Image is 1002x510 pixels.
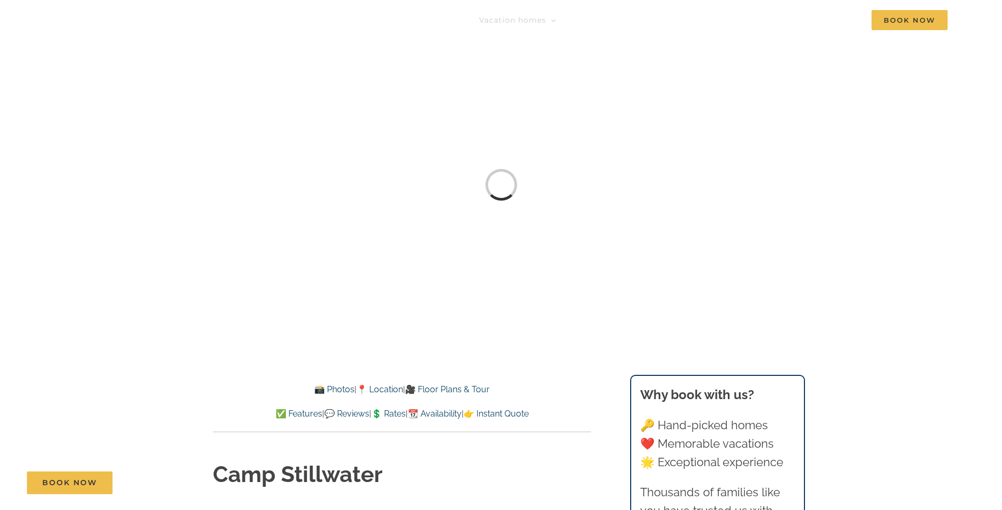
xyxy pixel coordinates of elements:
a: Things to do [580,10,643,31]
a: Contact [814,10,848,31]
a: 💬 Reviews [324,409,369,419]
a: 📸 Photos [314,384,354,394]
span: Book Now [872,10,948,30]
span: Contact [814,16,848,24]
nav: Main Menu [479,10,948,31]
a: 🎥 Floor Plans & Tour [405,384,490,394]
span: Deals & More [667,16,722,24]
span: Things to do [580,16,633,24]
a: 💲 Rates [371,409,406,419]
a: 📍 Location [357,384,403,394]
img: Branson Family Retreats Logo [54,12,233,36]
a: About [755,10,791,31]
a: Book Now [27,471,113,494]
p: | | | | [213,407,591,421]
a: 📆 Availability [408,409,462,419]
a: ✅ Features [276,409,322,419]
h1: Camp Stillwater [213,459,591,490]
span: Vacation homes [479,16,546,24]
a: 👉 Instant Quote [464,409,529,419]
a: Deals & More [667,10,732,31]
span: Book Now [42,478,97,487]
h3: Why book with us? [640,385,794,404]
div: Loading... [485,169,517,201]
span: About [755,16,781,24]
p: | | [213,383,591,396]
a: Vacation homes [479,10,556,31]
p: 🔑 Hand-picked homes ❤️ Memorable vacations 🌟 Exceptional experience [640,416,794,472]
